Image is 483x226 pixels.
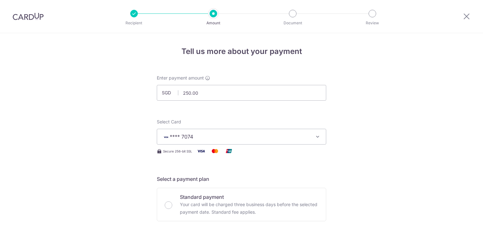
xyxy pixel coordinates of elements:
[157,175,326,183] h5: Select a payment plan
[111,20,157,26] p: Recipient
[157,46,326,57] h4: Tell us more about your payment
[223,147,235,155] img: Union Pay
[162,90,178,96] span: SGD
[157,75,204,81] span: Enter payment amount
[163,149,192,154] span: Secure 256-bit SSL
[180,201,318,216] p: Your card will be charged three business days before the selected payment date. Standard fee appl...
[157,85,326,101] input: 0.00
[180,193,318,201] p: Standard payment
[349,20,396,26] p: Review
[162,135,170,139] img: VISA
[13,13,44,20] img: CardUp
[195,147,207,155] img: Visa
[157,119,181,124] span: translation missing: en.payables.payment_networks.credit_card.summary.labels.select_card
[269,20,316,26] p: Document
[190,20,237,26] p: Amount
[209,147,221,155] img: Mastercard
